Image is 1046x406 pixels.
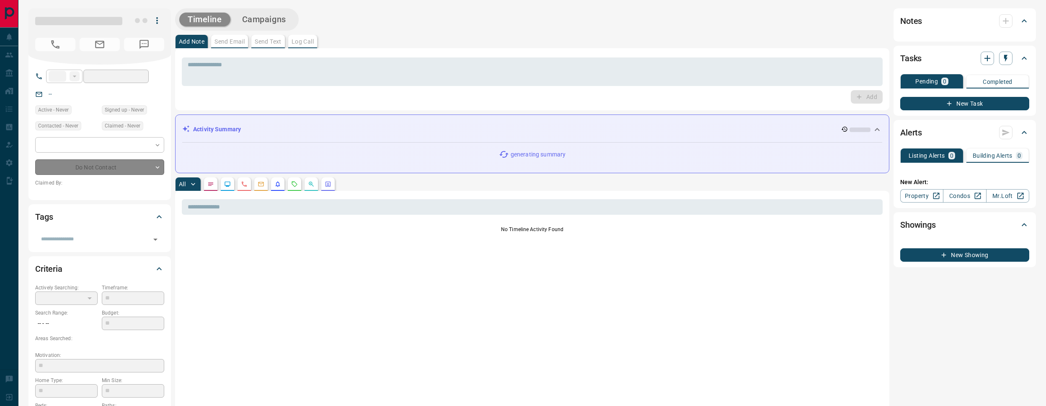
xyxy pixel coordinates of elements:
div: Activity Summary [182,122,882,137]
h2: Criteria [35,262,62,276]
p: Min Size: [102,377,164,384]
h2: Tags [35,210,53,224]
p: -- - -- [35,317,98,331]
p: Actively Searching: [35,284,98,291]
button: Campaigns [234,13,294,26]
h2: Showings [900,218,936,232]
p: All [179,181,186,187]
p: 0 [943,78,946,84]
div: Tags [35,207,164,227]
span: Claimed - Never [105,122,140,130]
svg: Listing Alerts [274,181,281,187]
a: -- [49,91,52,97]
svg: Calls [241,181,248,187]
p: Listing Alerts [909,153,945,159]
p: New Alert: [900,178,1029,187]
div: Do Not Contact [35,159,164,175]
svg: Notes [207,181,214,187]
span: Signed up - Never [105,106,144,114]
h2: Notes [900,14,922,28]
p: Search Range: [35,309,98,317]
p: Motivation: [35,351,164,359]
svg: Emails [258,181,264,187]
p: Pending [915,78,938,84]
span: Active - Never [38,106,69,114]
p: 0 [950,153,953,159]
a: Property [900,189,943,203]
span: Contacted - Never [38,122,78,130]
svg: Opportunities [308,181,315,187]
div: Alerts [900,122,1029,143]
span: No Number [35,38,75,51]
a: Condos [943,189,986,203]
p: generating summary [511,150,566,159]
span: No Email [80,38,120,51]
h2: Alerts [900,126,922,139]
div: Showings [900,215,1029,235]
div: Notes [900,11,1029,31]
a: Mr.Loft [986,189,1029,203]
h2: Tasks [900,52,922,65]
p: No Timeline Activity Found [182,226,883,233]
button: New Showing [900,248,1029,262]
svg: Requests [291,181,298,187]
p: Budget: [102,309,164,317]
svg: Agent Actions [325,181,331,187]
p: Areas Searched: [35,335,164,342]
svg: Lead Browsing Activity [224,181,231,187]
p: Building Alerts [973,153,1012,159]
button: Open [150,234,161,245]
div: Tasks [900,48,1029,68]
button: Timeline [179,13,230,26]
p: 0 [1018,153,1021,159]
p: Timeframe: [102,284,164,291]
p: Add Note [179,39,204,44]
div: Criteria [35,259,164,279]
span: No Number [124,38,164,51]
button: New Task [900,97,1029,110]
p: Activity Summary [193,125,241,134]
p: Completed [983,79,1012,85]
p: Home Type: [35,377,98,384]
p: Claimed By: [35,179,164,187]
